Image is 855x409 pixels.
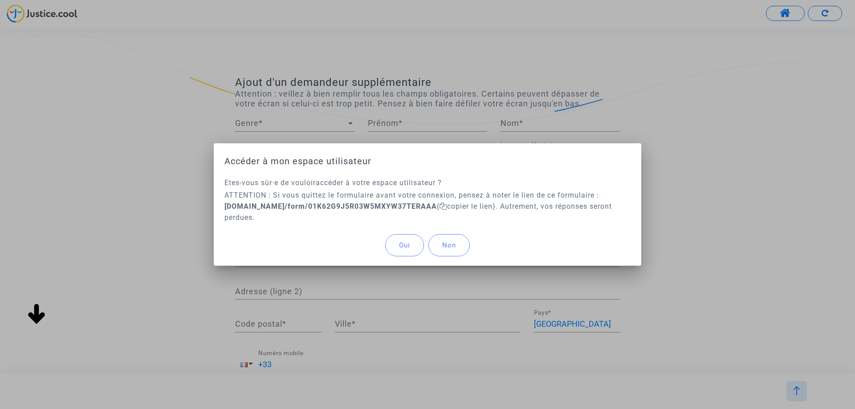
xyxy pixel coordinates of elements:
button: Oui [385,234,424,256]
span: copier le lien [440,202,493,211]
span: ATTENTION : Si vous quittez le formulaire avant votre connexion, pensez à noter le lien de ce for... [224,191,612,222]
h1: Accéder à mon espace utilisateur [224,154,631,168]
span: Etes-vous sûr·e de vouloir [224,178,316,187]
b: [DOMAIN_NAME]/form/01K62G9J5R03W5MXYW37TERAAA [224,202,437,211]
button: Non [428,234,470,256]
span: Oui [399,241,410,249]
span: Non [442,241,456,249]
span: accéder à votre espace utilisateur ? [316,178,442,187]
